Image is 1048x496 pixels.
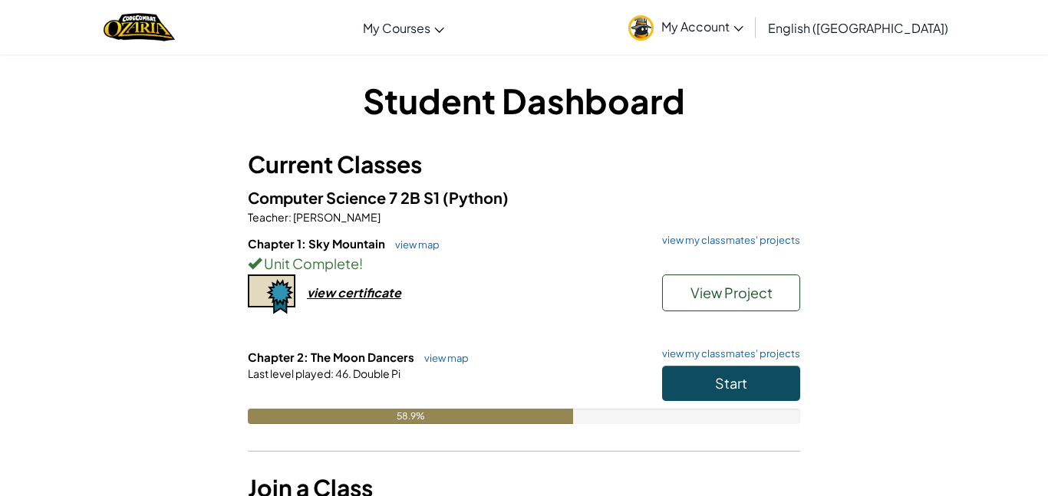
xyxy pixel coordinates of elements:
[621,3,751,51] a: My Account
[661,18,743,34] span: My Account
[248,366,331,380] span: Last level played
[334,366,351,380] span: 46.
[262,255,359,272] span: Unit Complete
[387,238,440,251] a: view map
[359,255,363,272] span: !
[363,20,430,36] span: My Courses
[248,77,800,124] h1: Student Dashboard
[331,366,334,380] span: :
[248,188,443,207] span: Computer Science 7 2B S1
[715,374,747,392] span: Start
[288,210,292,224] span: :
[443,188,509,207] span: (Python)
[307,284,401,301] div: view certificate
[104,11,175,43] a: Ozaria by CodeCombat logo
[628,15,654,41] img: avatar
[248,147,800,182] h3: Current Classes
[417,352,469,364] a: view map
[351,366,400,380] span: Double Pi
[248,210,288,224] span: Teacher
[104,11,175,43] img: Home
[355,7,452,48] a: My Courses
[654,349,800,359] a: view my classmates' projects
[248,236,387,251] span: Chapter 1: Sky Mountain
[768,20,948,36] span: English ([GEOGRAPHIC_DATA])
[760,7,956,48] a: English ([GEOGRAPHIC_DATA])
[662,274,800,311] button: View Project
[248,409,573,424] div: 58.9%
[654,235,800,245] a: view my classmates' projects
[662,366,800,401] button: Start
[248,350,417,364] span: Chapter 2: The Moon Dancers
[690,284,773,301] span: View Project
[248,284,401,301] a: view certificate
[292,210,381,224] span: [PERSON_NAME]
[248,274,295,314] img: certificate-icon.png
